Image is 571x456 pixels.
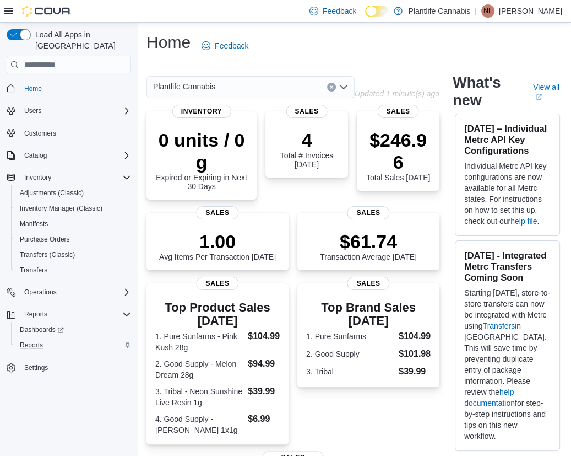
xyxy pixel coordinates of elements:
[355,89,439,98] p: Updated 1 minute(s) ago
[15,217,131,230] span: Manifests
[320,230,417,253] p: $61.74
[15,264,52,277] a: Transfers
[20,149,51,162] button: Catalog
[11,337,135,353] button: Reports
[20,81,131,95] span: Home
[215,40,248,51] span: Feedback
[11,232,135,247] button: Purchase Orders
[20,149,131,162] span: Catalog
[306,366,394,377] dt: 3. Tribal
[535,94,542,100] svg: External link
[248,412,280,426] dd: $6.99
[15,217,52,230] a: Manifests
[464,160,551,227] p: Individual Metrc API key configurations are now available for all Metrc states. For instructions ...
[510,217,537,226] a: help file
[20,308,52,321] button: Reports
[20,219,48,228] span: Manifests
[15,233,131,246] span: Purchase Orders
[2,360,135,375] button: Settings
[2,285,135,300] button: Operations
[399,330,431,343] dd: $104.99
[306,301,431,328] h3: Top Brand Sales [DATE]
[20,308,131,321] span: Reports
[20,361,52,374] a: Settings
[159,230,276,261] div: Avg Items Per Transaction [DATE]
[20,286,131,299] span: Operations
[20,204,102,213] span: Inventory Manager (Classic)
[20,286,61,299] button: Operations
[20,126,131,140] span: Customers
[155,386,243,408] dt: 3. Tribal - Neon Sunshine Live Resin 1g
[248,385,280,398] dd: $39.99
[20,171,131,184] span: Inventory
[11,262,135,278] button: Transfers
[408,4,470,18] p: Plantlife Cannabis
[15,323,131,336] span: Dashboards
[153,80,215,93] span: Plantlife Cannabis
[274,129,339,151] p: 4
[15,264,131,277] span: Transfers
[20,235,70,244] span: Purchase Orders
[172,105,231,118] span: Inventory
[155,358,243,380] dt: 2. Good Supply - Melon Dream 28g
[2,103,135,119] button: Users
[15,248,79,261] a: Transfers (Classic)
[2,148,135,163] button: Catalog
[15,339,131,352] span: Reports
[378,105,419,118] span: Sales
[15,202,107,215] a: Inventory Manager (Classic)
[20,104,46,117] button: Users
[274,129,339,169] div: Total # Invoices [DATE]
[323,6,356,17] span: Feedback
[15,339,47,352] a: Reports
[11,322,135,337] a: Dashboards
[11,201,135,216] button: Inventory Manager (Classic)
[20,250,75,259] span: Transfers (Classic)
[20,341,43,350] span: Reports
[2,307,135,322] button: Reports
[248,357,280,371] dd: $94.99
[464,287,551,442] p: Starting [DATE], store-to-store transfers can now be integrated with Metrc using in [GEOGRAPHIC_D...
[24,363,48,372] span: Settings
[11,216,135,232] button: Manifests
[31,29,131,51] span: Load All Apps in [GEOGRAPHIC_DATA]
[320,230,417,261] div: Transaction Average [DATE]
[24,129,56,138] span: Customers
[475,4,477,18] p: |
[483,4,492,18] span: NL
[22,6,72,17] img: Cova
[533,83,562,100] a: View allExternal link
[347,206,389,219] span: Sales
[481,4,494,18] div: Natalie Lockhart
[15,202,131,215] span: Inventory Manager (Classic)
[453,74,520,109] h2: What's new
[24,173,51,182] span: Inventory
[327,83,336,92] button: Clear input
[499,4,562,18] p: [PERSON_NAME]
[20,171,56,184] button: Inventory
[155,331,243,353] dt: 1. Pure Sunfarms - Pink Kush 28g
[306,348,394,360] dt: 2. Good Supply
[7,76,131,404] nav: Complex example
[248,330,280,343] dd: $104.99
[196,277,238,290] span: Sales
[2,125,135,141] button: Customers
[24,310,47,319] span: Reports
[399,365,431,378] dd: $39.99
[146,31,191,53] h1: Home
[196,206,238,219] span: Sales
[365,6,388,17] input: Dark Mode
[286,105,328,118] span: Sales
[197,35,253,57] a: Feedback
[11,247,135,262] button: Transfers (Classic)
[15,186,131,200] span: Adjustments (Classic)
[365,17,366,18] span: Dark Mode
[399,347,431,361] dd: $101.98
[159,230,276,253] p: 1.00
[155,414,243,436] dt: 4. Good Supply - [PERSON_NAME] 1x1g
[20,189,84,197] span: Adjustments (Classic)
[20,266,47,275] span: Transfers
[2,170,135,185] button: Inventory
[24,84,42,93] span: Home
[20,361,131,374] span: Settings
